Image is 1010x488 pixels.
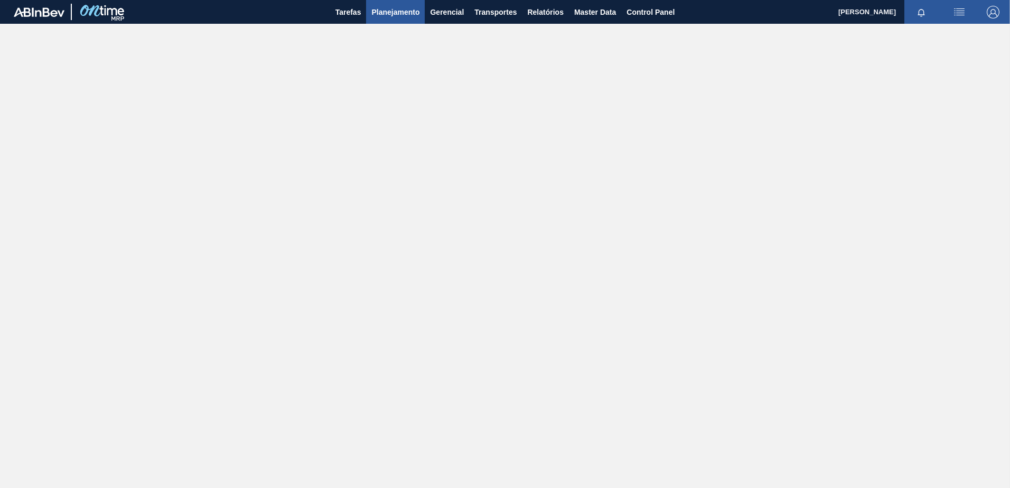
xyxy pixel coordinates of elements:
[430,6,464,18] span: Gerencial
[626,6,675,18] span: Control Panel
[987,6,999,18] img: Logout
[371,6,419,18] span: Planejamento
[574,6,616,18] span: Master Data
[527,6,563,18] span: Relatórios
[904,5,938,20] button: Notificações
[474,6,517,18] span: Transportes
[335,6,361,18] span: Tarefas
[14,7,64,17] img: TNhmsLtSVTkK8tSr43FrP2fwEKptu5GPRR3wAAAABJRU5ErkJggg==
[953,6,966,18] img: userActions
